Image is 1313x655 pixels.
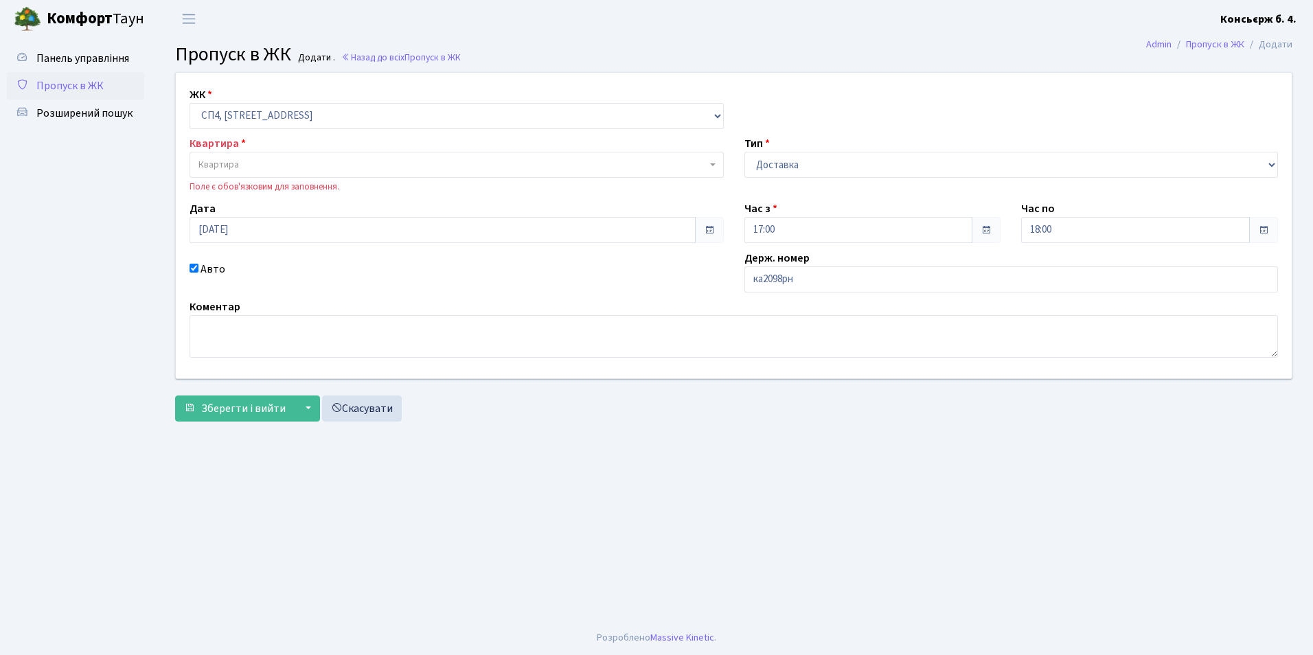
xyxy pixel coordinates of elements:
[295,52,335,64] small: Додати .
[744,135,770,152] label: Тип
[7,45,144,72] a: Панель управління
[47,8,144,31] span: Таун
[404,51,461,64] span: Пропуск в ЖК
[190,87,212,103] label: ЖК
[190,299,240,315] label: Коментар
[190,181,724,194] div: Поле є обов'язковим для заповнення.
[650,630,714,645] a: Massive Kinetic
[322,395,402,422] a: Скасувати
[7,72,144,100] a: Пропуск в ЖК
[1186,37,1244,51] a: Пропуск в ЖК
[744,250,810,266] label: Держ. номер
[201,401,286,416] span: Зберегти і вийти
[1146,37,1172,51] a: Admin
[175,41,291,68] span: Пропуск в ЖК
[198,158,239,172] span: Квартира
[1021,200,1055,217] label: Час по
[1220,11,1297,27] a: Консьєрж б. 4.
[14,5,41,33] img: logo.png
[744,266,1279,292] input: АА1234АА
[1244,37,1292,52] li: Додати
[1220,12,1297,27] b: Консьєрж б. 4.
[597,630,716,645] div: Розроблено .
[175,395,295,422] button: Зберегти і вийти
[36,106,133,121] span: Розширений пошук
[201,261,225,277] label: Авто
[341,51,461,64] a: Назад до всіхПропуск в ЖК
[1126,30,1313,59] nav: breadcrumb
[47,8,113,30] b: Комфорт
[172,8,206,30] button: Переключити навігацію
[190,200,216,217] label: Дата
[7,100,144,127] a: Розширений пошук
[744,200,777,217] label: Час з
[190,135,246,152] label: Квартира
[36,78,104,93] span: Пропуск в ЖК
[36,51,129,66] span: Панель управління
